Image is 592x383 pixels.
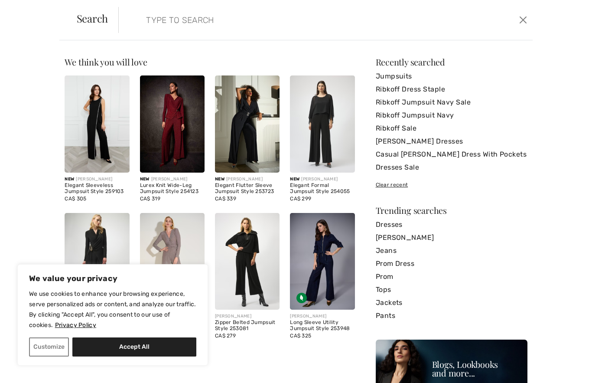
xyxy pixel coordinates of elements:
[376,83,527,96] a: Ribkoff Dress Staple
[376,257,527,270] a: Prom Dress
[376,181,527,189] div: Clear recent
[65,176,129,183] div: [PERSON_NAME]
[65,183,129,195] div: Elegant Sleeveless Jumpsuit Style 259103
[290,313,355,320] div: [PERSON_NAME]
[376,70,527,83] a: Jumpsuits
[215,177,224,182] span: New
[290,176,355,183] div: [PERSON_NAME]
[376,309,527,322] a: Pants
[376,135,527,148] a: [PERSON_NAME] Dresses
[376,218,527,231] a: Dresses
[72,337,196,357] button: Accept All
[517,13,530,27] button: Close
[29,273,196,284] p: We value your privacy
[296,293,307,303] img: Sustainable Fabric
[290,177,299,182] span: New
[376,122,527,135] a: Ribkoff Sale
[376,270,527,283] a: Prom
[140,213,205,310] img: Formal V-Neck Jumpsuit Style 253793. Navy Blue
[29,289,196,331] p: We use cookies to enhance your browsing experience, serve personalized ads or content, and analyz...
[290,196,311,202] span: CA$ 299
[376,161,527,174] a: Dresses Sale
[29,337,69,357] button: Customize
[290,75,355,173] img: Elegant Formal Jumpsuit Style 254055. Black
[290,333,311,339] span: CA$ 325
[55,321,97,329] a: Privacy Policy
[140,177,150,182] span: New
[215,313,280,320] div: [PERSON_NAME]
[376,283,527,296] a: Tops
[215,75,280,173] img: Elegant Flutter Sleeve Jumpsuit Style 253723. Black
[376,231,527,244] a: [PERSON_NAME]
[376,296,527,309] a: Jackets
[290,320,355,332] div: Long Sleeve Utility Jumpsuit Style 253948
[65,196,86,202] span: CA$ 305
[215,333,236,339] span: CA$ 279
[290,183,355,195] div: Elegant Formal Jumpsuit Style 254055
[376,148,527,161] a: Casual [PERSON_NAME] Dress With Pockets
[77,13,108,23] span: Search
[65,177,74,182] span: New
[140,183,205,195] div: Lurex Knit Wide-Leg Jumpsuit Style 254123
[65,213,129,310] img: Formal V-Neck Jumpsuit Style 254013. Black
[17,264,208,366] div: We value your privacy
[376,244,527,257] a: Jeans
[215,183,280,195] div: Elegant Flutter Sleeve Jumpsuit Style 253723
[140,176,205,183] div: [PERSON_NAME]
[290,213,355,310] img: Long Sleeve Utility Jumpsuit Style 253948. Indigo
[215,176,280,183] div: [PERSON_NAME]
[376,96,527,109] a: Ribkoff Jumpsuit Navy Sale
[376,206,527,215] div: Trending searches
[376,58,527,66] div: Recently searched
[140,196,160,202] span: CA$ 319
[376,109,527,122] a: Ribkoff Jumpsuit Navy
[432,360,523,377] div: Blogs, Lookbooks and more...
[215,320,280,332] div: Zipper Belted Jumpsuit Style 253081
[65,56,147,68] span: We think you will love
[215,213,280,310] img: Zipper Belted Jumpsuit Style 253081. Black
[65,75,129,173] img: Elegant Sleeveless Jumpsuit Style 259103. Black
[215,196,236,202] span: CA$ 339
[140,7,422,33] input: TYPE TO SEARCH
[140,75,205,173] img: Lurex Knit Wide-Leg Jumpsuit Style 254123. Deep cherry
